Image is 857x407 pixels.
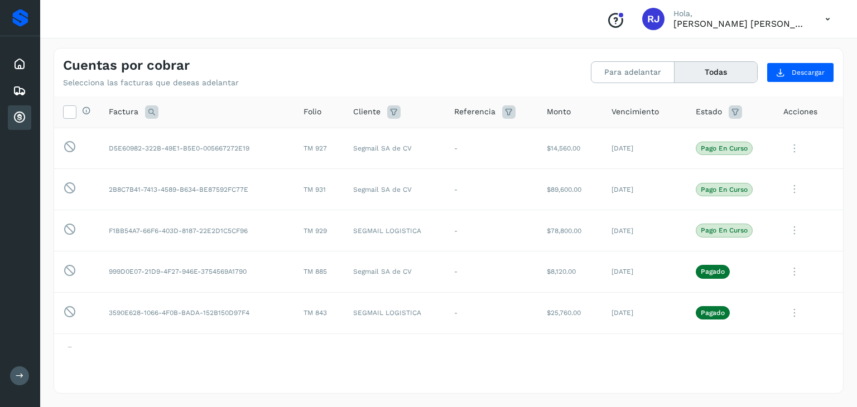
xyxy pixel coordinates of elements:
p: Pago en curso [701,186,748,193]
td: SEGMAIL LOGISTICA [344,210,445,251]
span: Vencimiento [612,106,659,118]
td: $25,760.00 [538,292,603,333]
p: Selecciona las facturas que deseas adelantar [63,78,239,88]
td: - [445,169,538,210]
td: TM 885 [295,251,344,292]
td: 3590E628-1066-4F0B-BADA-152B150D97F4 [100,292,295,333]
td: [DATE] [603,333,687,375]
td: $8,120.00 [538,251,603,292]
td: Segmail SA de CV [344,169,445,210]
span: Estado [696,106,722,118]
td: TM 814 [295,333,344,375]
span: Cliente [353,106,381,118]
p: Hola, [673,9,807,18]
button: Descargar [767,62,834,83]
td: TM 931 [295,169,344,210]
span: Folio [304,106,321,118]
button: Para adelantar [591,62,675,83]
span: Factura [109,106,138,118]
td: [DATE] [603,292,687,333]
p: Pago en curso [701,226,748,234]
td: 2B8C7B41-7413-4589-B634-BE87592FC77E [100,169,295,210]
td: Segmail SA de CV [344,128,445,169]
td: [DATE] [603,251,687,292]
p: RODRIGO JAVIER MORENO ROJAS [673,18,807,29]
td: - [445,210,538,251]
td: $78,800.00 [538,210,603,251]
td: - [445,128,538,169]
td: $14,560.00 [538,128,603,169]
td: TM 929 [295,210,344,251]
td: [DATE] [603,169,687,210]
td: $89,600.00 [538,169,603,210]
td: D5E60982-322B-49E1-B5E0-005667272E19 [100,128,295,169]
td: 999D0E07-21D9-4F27-946E-3754569A1790 [100,251,295,292]
td: - [445,333,538,375]
td: - [445,251,538,292]
td: [DATE] [603,128,687,169]
td: $54,880.00 [538,333,603,375]
td: F1BB54A7-66F6-403D-8187-22E2D1C5CF96 [100,210,295,251]
td: TM 843 [295,292,344,333]
span: Descargar [792,67,825,77]
td: TM 927 [295,128,344,169]
td: SEGMAIL LOGISTICA [344,292,445,333]
td: Segmail SA de CV [344,333,445,375]
td: [DATE] [603,210,687,251]
button: Todas [675,62,757,83]
p: Pagado [701,309,725,317]
div: Inicio [8,52,31,76]
span: Referencia [454,106,495,118]
span: Monto [547,106,571,118]
p: Pagado [701,268,725,275]
div: Cuentas por cobrar [8,105,31,130]
td: - [445,292,538,333]
span: Acciones [783,106,817,118]
h4: Cuentas por cobrar [63,57,190,74]
div: Embarques [8,79,31,103]
td: Segmail SA de CV [344,251,445,292]
p: Pago en curso [701,144,748,152]
td: 97047F79-82E3-4554-8609-46A8033D8064 [100,333,295,375]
